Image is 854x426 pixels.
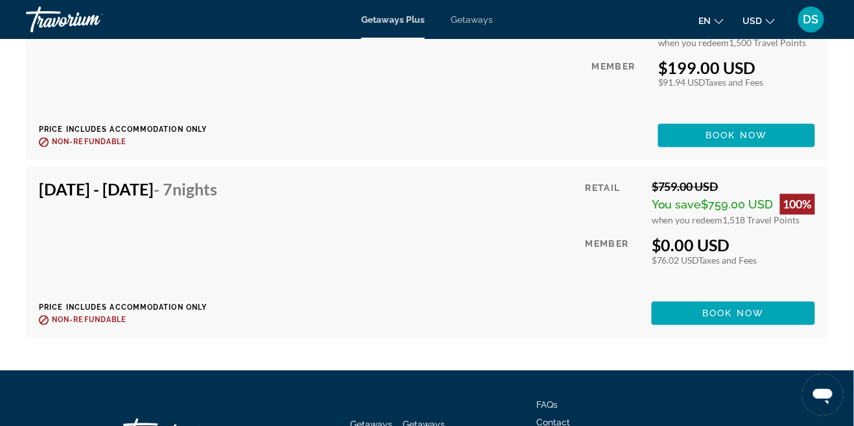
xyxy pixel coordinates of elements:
[706,131,768,141] span: Book now
[658,58,815,77] div: $199.00 USD
[52,316,126,325] span: Non-refundable
[26,3,156,36] a: Travorium
[723,215,800,226] span: 1,518 Travel Points
[451,14,493,25] a: Getaways
[536,400,558,410] a: FAQs
[586,180,642,226] div: Retail
[652,215,723,226] span: when you redeem
[652,198,702,212] span: You save
[706,77,764,88] span: Taxes and Fees
[172,180,217,199] span: Nights
[652,236,815,255] div: $0.00 USD
[658,124,815,147] button: Book now
[652,302,815,325] button: Book now
[743,16,763,26] span: USD
[52,138,126,147] span: Non-refundable
[39,180,217,199] h4: [DATE] - [DATE]
[699,16,711,26] span: en
[699,255,757,266] span: Taxes and Fees
[794,6,828,33] button: User Menu
[154,180,217,199] span: - 7
[729,37,807,48] span: 1,500 Travel Points
[699,11,724,30] button: Change language
[39,126,227,134] p: Price includes accommodation only
[803,13,819,26] span: DS
[743,11,775,30] button: Change currency
[592,58,648,114] div: Member
[703,308,765,319] span: Book now
[361,14,425,25] a: Getaways Plus
[658,37,729,48] span: when you redeem
[652,255,815,266] div: $76.02 USD
[802,374,844,416] iframe: Кнопка для запуску вікна повідомлень
[658,77,815,88] div: $91.94 USD
[702,198,774,212] span: $759.00 USD
[39,304,227,312] p: Price includes accommodation only
[780,194,815,215] div: 100%
[586,236,642,292] div: Member
[652,180,815,194] div: $759.00 USD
